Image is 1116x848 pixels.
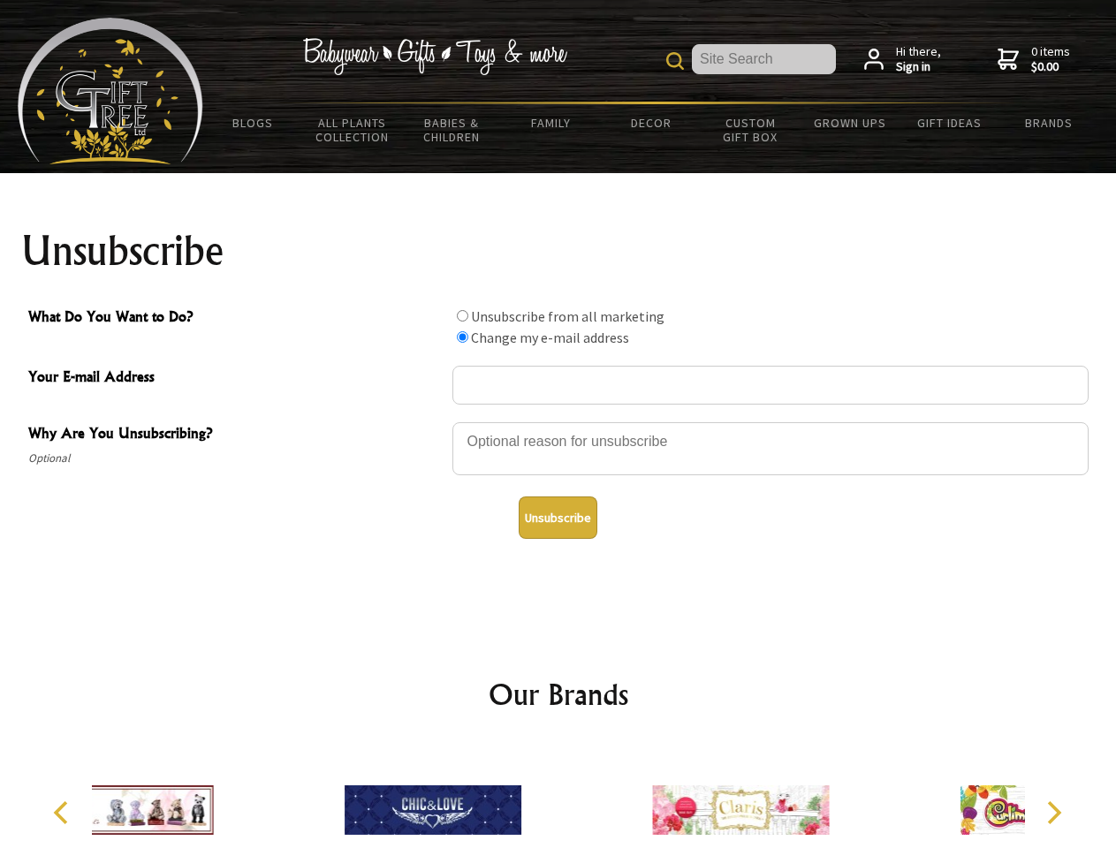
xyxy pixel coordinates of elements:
h1: Unsubscribe [21,230,1096,272]
a: Babies & Children [402,104,502,155]
button: Previous [44,793,83,832]
label: Change my e-mail address [471,329,629,346]
span: Optional [28,448,444,469]
a: Grown Ups [800,104,900,141]
a: Custom Gift Box [701,104,801,155]
input: What Do You Want to Do? [457,310,468,322]
button: Next [1034,793,1073,832]
span: 0 items [1031,43,1070,75]
a: Family [502,104,602,141]
input: What Do You Want to Do? [457,331,468,343]
a: Gift Ideas [900,104,999,141]
img: Babywear - Gifts - Toys & more [302,38,567,75]
input: Your E-mail Address [452,366,1089,405]
label: Unsubscribe from all marketing [471,307,664,325]
strong: $0.00 [1031,59,1070,75]
a: Decor [601,104,701,141]
a: All Plants Collection [303,104,403,155]
span: What Do You Want to Do? [28,306,444,331]
a: Brands [999,104,1099,141]
a: BLOGS [203,104,303,141]
h2: Our Brands [35,673,1082,715]
span: Why Are You Unsubscribing? [28,422,444,448]
input: Site Search [692,44,836,74]
a: 0 items$0.00 [998,44,1070,75]
span: Hi there, [896,44,941,75]
a: Hi there,Sign in [864,44,941,75]
img: Babyware - Gifts - Toys and more... [18,18,203,164]
span: Your E-mail Address [28,366,444,391]
img: product search [666,52,684,70]
strong: Sign in [896,59,941,75]
textarea: Why Are You Unsubscribing? [452,422,1089,475]
button: Unsubscribe [519,496,597,539]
